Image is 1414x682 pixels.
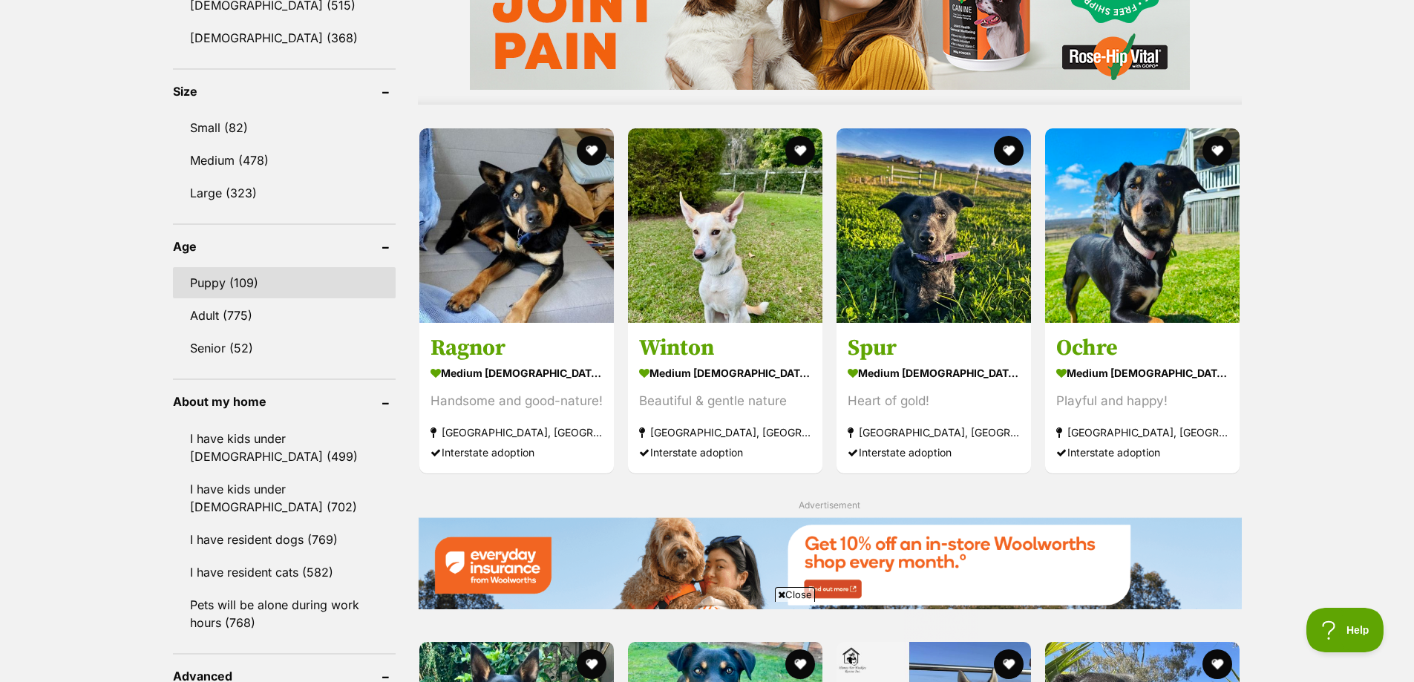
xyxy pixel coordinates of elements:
div: Interstate adoption [848,442,1020,462]
a: Senior (52) [173,332,396,364]
strong: medium [DEMOGRAPHIC_DATA] Dog [431,361,603,383]
strong: [GEOGRAPHIC_DATA], [GEOGRAPHIC_DATA] [848,422,1020,442]
button: favourite [994,649,1024,679]
iframe: Advertisement [437,608,978,675]
span: Close [775,587,815,602]
div: Heart of gold! [848,390,1020,410]
a: [DEMOGRAPHIC_DATA] (368) [173,22,396,53]
header: Size [173,85,396,98]
img: Winton - Border Collie x Australian Kelpie Dog [628,128,822,323]
a: I have kids under [DEMOGRAPHIC_DATA] (702) [173,473,396,522]
a: I have resident cats (582) [173,557,396,588]
button: favourite [785,136,815,165]
div: Playful and happy! [1056,390,1228,410]
div: Handsome and good-nature! [431,390,603,410]
img: Everyday Insurance promotional banner [418,517,1242,609]
div: Interstate adoption [639,442,811,462]
a: Adult (775) [173,300,396,331]
a: Ochre medium [DEMOGRAPHIC_DATA] Dog Playful and happy! [GEOGRAPHIC_DATA], [GEOGRAPHIC_DATA] Inter... [1045,322,1240,473]
button: favourite [994,136,1024,165]
div: Interstate adoption [431,442,603,462]
strong: medium [DEMOGRAPHIC_DATA] Dog [1056,361,1228,383]
a: Ragnor medium [DEMOGRAPHIC_DATA] Dog Handsome and good-nature! [GEOGRAPHIC_DATA], [GEOGRAPHIC_DAT... [419,322,614,473]
header: About my home [173,395,396,408]
span: Advertisement [799,499,860,511]
img: Ragnor - Australian Kelpie Dog [419,128,614,323]
header: Age [173,240,396,253]
a: I have resident dogs (769) [173,524,396,555]
img: Spur - Australian Kelpie Dog [837,128,1031,323]
img: Ochre - Australian Kelpie Dog [1045,128,1240,323]
div: Interstate adoption [1056,442,1228,462]
button: favourite [1203,136,1233,165]
h3: Ochre [1056,333,1228,361]
button: favourite [1203,649,1233,679]
h3: Spur [848,333,1020,361]
a: Everyday Insurance promotional banner [418,517,1242,611]
div: Beautiful & gentle nature [639,390,811,410]
a: Small (82) [173,112,396,143]
a: Large (323) [173,177,396,209]
a: I have kids under [DEMOGRAPHIC_DATA] (499) [173,423,396,472]
strong: [GEOGRAPHIC_DATA], [GEOGRAPHIC_DATA] [639,422,811,442]
strong: [GEOGRAPHIC_DATA], [GEOGRAPHIC_DATA] [431,422,603,442]
a: Puppy (109) [173,267,396,298]
a: Winton medium [DEMOGRAPHIC_DATA] Dog Beautiful & gentle nature [GEOGRAPHIC_DATA], [GEOGRAPHIC_DAT... [628,322,822,473]
iframe: Help Scout Beacon - Open [1306,608,1384,652]
a: Spur medium [DEMOGRAPHIC_DATA] Dog Heart of gold! [GEOGRAPHIC_DATA], [GEOGRAPHIC_DATA] Interstate... [837,322,1031,473]
h3: Ragnor [431,333,603,361]
strong: medium [DEMOGRAPHIC_DATA] Dog [639,361,811,383]
strong: medium [DEMOGRAPHIC_DATA] Dog [848,361,1020,383]
strong: [GEOGRAPHIC_DATA], [GEOGRAPHIC_DATA] [1056,422,1228,442]
a: Pets will be alone during work hours (768) [173,589,396,638]
button: favourite [577,136,606,165]
a: Medium (478) [173,145,396,176]
h3: Winton [639,333,811,361]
